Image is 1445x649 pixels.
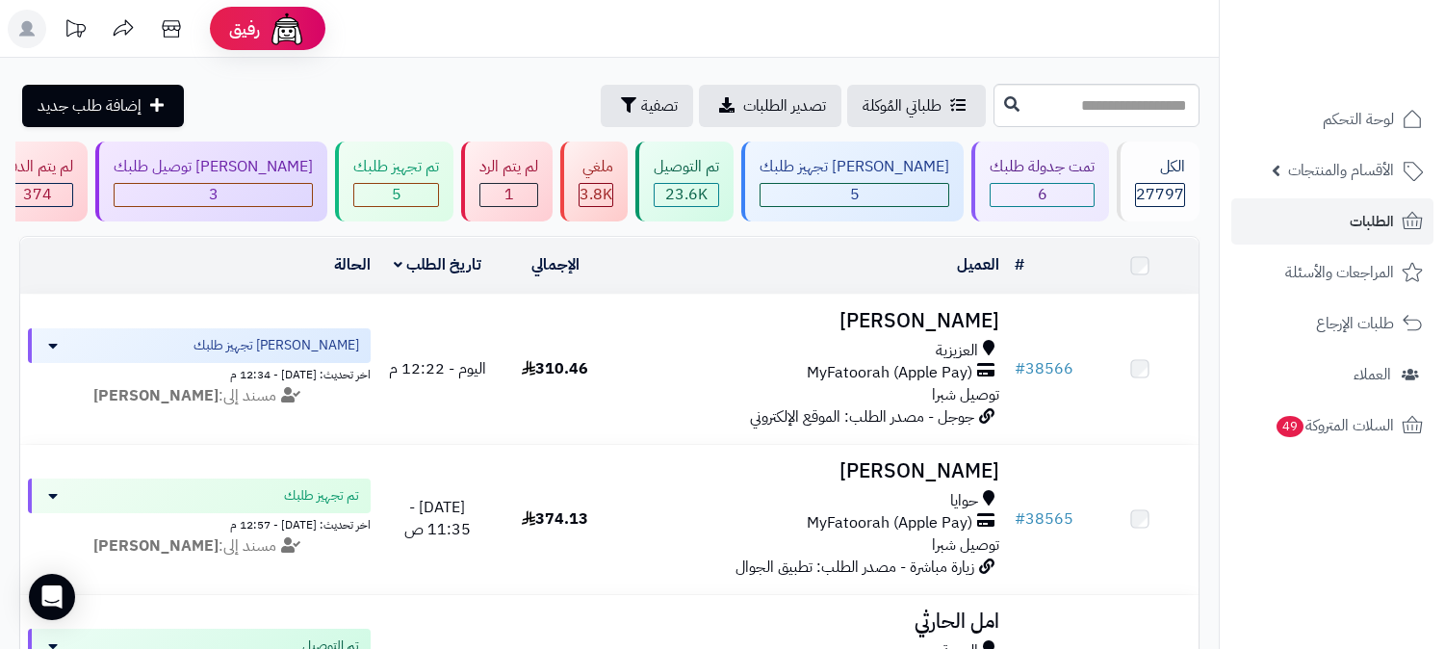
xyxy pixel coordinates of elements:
div: 5 [354,184,438,206]
span: # [1015,357,1025,380]
a: السلات المتروكة49 [1231,402,1433,449]
a: تم التوصيل 23.6K [632,142,737,221]
span: [PERSON_NAME] تجهيز طلبك [194,336,359,355]
a: العملاء [1231,351,1433,398]
strong: [PERSON_NAME] [93,384,219,407]
a: إضافة طلب جديد [22,85,184,127]
span: الطلبات [1350,208,1394,235]
span: 49 [1277,416,1303,437]
a: الإجمالي [531,253,580,276]
a: الحالة [334,253,371,276]
div: [PERSON_NAME] توصيل طلبك [114,156,313,178]
a: تحديثات المنصة [51,10,99,53]
span: 27797 [1136,183,1184,206]
span: 6 [1038,183,1047,206]
a: [PERSON_NAME] تجهيز طلبك 5 [737,142,968,221]
a: لم يتم الرد 1 [457,142,556,221]
a: #38566 [1015,357,1073,380]
span: طلبات الإرجاع [1316,310,1394,337]
a: المراجعات والأسئلة [1231,249,1433,296]
div: 23561 [655,184,718,206]
div: الكل [1135,156,1185,178]
strong: [PERSON_NAME] [93,534,219,558]
div: تم تجهيز طلبك [353,156,439,178]
div: اخر تحديث: [DATE] - 12:34 م [28,363,371,383]
div: 374 [3,184,72,206]
span: 23.6K [665,183,708,206]
button: تصفية [601,85,693,127]
h3: امل الحارثي [622,610,999,633]
span: 5 [850,183,860,206]
div: 3842 [580,184,612,206]
span: [DATE] - 11:35 ص [404,496,471,541]
div: 5 [761,184,948,206]
span: توصيل شبرا [932,533,999,557]
span: العزيزية [936,340,978,362]
span: 374.13 [522,507,588,531]
a: طلبات الإرجاع [1231,300,1433,347]
div: لم يتم الرد [479,156,538,178]
div: ملغي [579,156,613,178]
div: مسند إلى: [13,535,385,558]
a: لوحة التحكم [1231,96,1433,143]
span: 5 [392,183,401,206]
a: تم تجهيز طلبك 5 [331,142,457,221]
span: اليوم - 12:22 م [389,357,486,380]
a: تاريخ الطلب [394,253,481,276]
div: [PERSON_NAME] تجهيز طلبك [760,156,949,178]
span: رفيق [229,17,260,40]
a: #38565 [1015,507,1073,531]
span: حوايا [950,490,978,512]
span: 374 [23,183,52,206]
span: MyFatoorah (Apple Pay) [807,512,972,534]
div: مسند إلى: [13,385,385,407]
span: السلات المتروكة [1275,412,1394,439]
span: # [1015,507,1025,531]
span: العملاء [1354,361,1391,388]
a: تصدير الطلبات [699,85,841,127]
span: 310.46 [522,357,588,380]
a: [PERSON_NAME] توصيل طلبك 3 [91,142,331,221]
div: اخر تحديث: [DATE] - 12:57 م [28,513,371,533]
a: طلباتي المُوكلة [847,85,986,127]
span: جوجل - مصدر الطلب: الموقع الإلكتروني [750,405,974,428]
span: MyFatoorah (Apple Pay) [807,362,972,384]
span: تصفية [641,94,678,117]
div: 1 [480,184,537,206]
div: Open Intercom Messenger [29,574,75,620]
span: لوحة التحكم [1323,106,1394,133]
h3: [PERSON_NAME] [622,460,999,482]
span: 3 [209,183,219,206]
a: تمت جدولة طلبك 6 [968,142,1113,221]
span: تصدير الطلبات [743,94,826,117]
div: لم يتم الدفع [2,156,73,178]
span: توصيل شبرا [932,383,999,406]
span: 1 [504,183,514,206]
div: 6 [991,184,1094,206]
span: إضافة طلب جديد [38,94,142,117]
span: المراجعات والأسئلة [1285,259,1394,286]
span: الأقسام والمنتجات [1288,157,1394,184]
div: تم التوصيل [654,156,719,178]
a: # [1015,253,1024,276]
div: تمت جدولة طلبك [990,156,1095,178]
a: العميل [957,253,999,276]
div: 3 [115,184,312,206]
span: 3.8K [580,183,612,206]
span: زيارة مباشرة - مصدر الطلب: تطبيق الجوال [735,556,974,579]
h3: [PERSON_NAME] [622,310,999,332]
a: الكل27797 [1113,142,1203,221]
a: الطلبات [1231,198,1433,245]
a: ملغي 3.8K [556,142,632,221]
span: طلباتي المُوكلة [863,94,942,117]
span: تم تجهيز طلبك [284,486,359,506]
img: ai-face.png [268,10,306,48]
